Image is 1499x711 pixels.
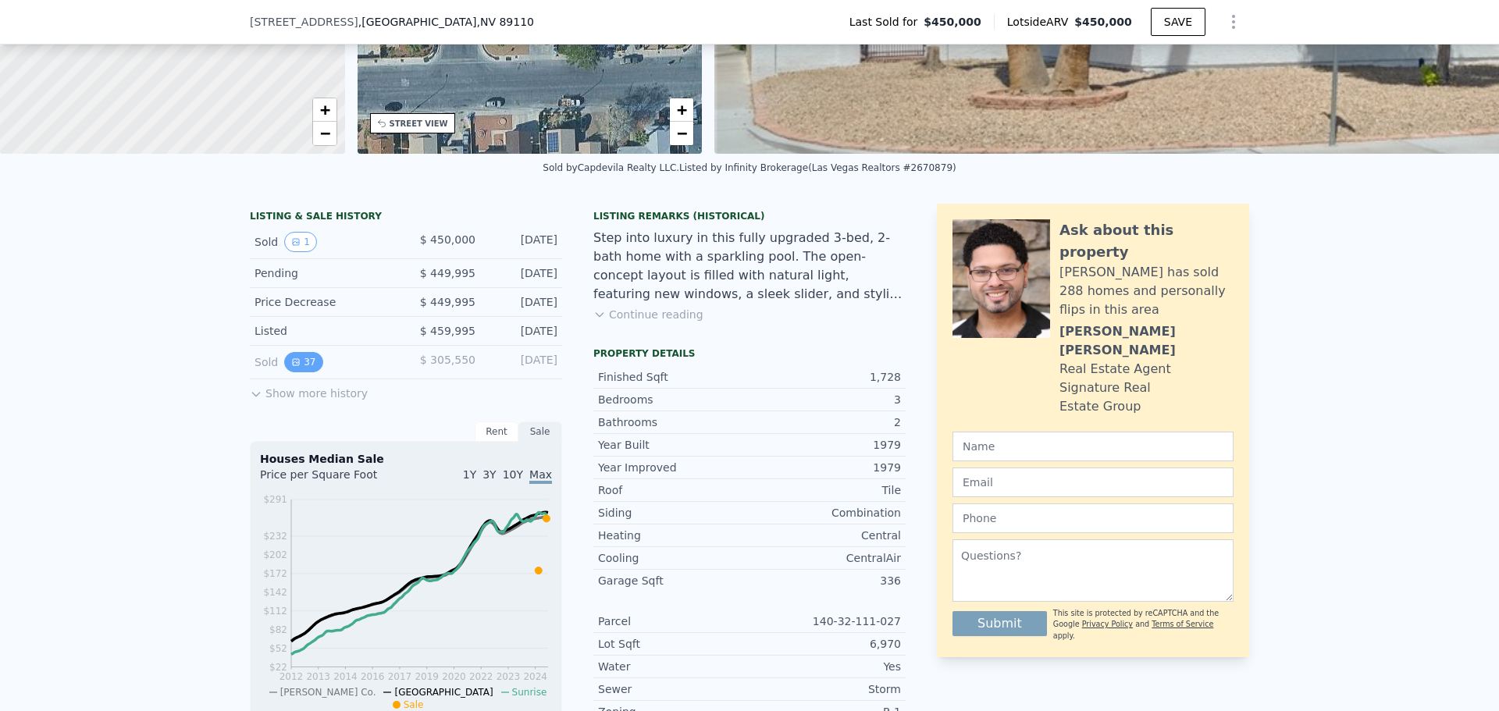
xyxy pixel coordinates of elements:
div: Bedrooms [598,392,749,407]
span: $ 305,550 [420,354,475,366]
div: Year Built [598,437,749,453]
div: Siding [598,505,749,521]
span: $ 449,995 [420,296,475,308]
span: , [GEOGRAPHIC_DATA] [358,14,534,30]
span: Max [529,468,552,484]
div: [DATE] [488,232,557,252]
button: Submit [952,611,1047,636]
tspan: 2017 [388,671,412,682]
div: STREET VIEW [390,118,448,130]
div: Storm [749,681,901,697]
div: CentralAir [749,550,901,566]
button: Show Options [1218,6,1249,37]
tspan: 2012 [280,671,304,682]
div: Houses Median Sale [260,451,552,467]
div: Signature Real Estate Group [1059,379,1234,416]
div: Sewer [598,681,749,697]
a: Terms of Service [1152,620,1213,628]
tspan: 2023 [497,671,521,682]
span: Sale [404,699,424,710]
span: + [319,100,329,119]
input: Email [952,467,1234,497]
div: [PERSON_NAME] has sold 288 homes and personally flips in this area [1059,263,1234,319]
div: 6,970 [749,636,901,652]
span: Lotside ARV [1007,14,1074,30]
div: Finished Sqft [598,369,749,385]
div: 1979 [749,437,901,453]
div: Central [749,528,901,543]
span: $ 459,995 [420,325,475,337]
tspan: $291 [263,494,287,505]
div: Tile [749,482,901,498]
div: Parcel [598,613,749,629]
div: [DATE] [488,265,557,281]
span: 10Y [503,468,523,481]
div: Sold [255,352,393,372]
div: Lot Sqft [598,636,749,652]
a: Privacy Policy [1082,620,1133,628]
span: , NV 89110 [476,16,534,28]
tspan: $112 [263,606,287,617]
span: Sunrise [512,687,547,698]
div: [DATE] [488,352,557,372]
button: Show more history [250,379,368,401]
div: Step into luxury in this fully upgraded 3-bed, 2-bath home with a sparkling pool. The open-concep... [593,229,906,304]
div: [PERSON_NAME] [PERSON_NAME] [1059,322,1234,360]
div: 1,728 [749,369,901,385]
div: 3 [749,392,901,407]
tspan: 2024 [523,671,547,682]
span: − [319,123,329,143]
div: Listed by Infinity Brokerage (Las Vegas Realtors #2670879) [679,162,956,173]
div: Roof [598,482,749,498]
div: This site is protected by reCAPTCHA and the Google and apply. [1053,608,1234,642]
input: Phone [952,503,1234,533]
tspan: $52 [269,643,287,654]
div: Real Estate Agent [1059,360,1171,379]
div: Heating [598,528,749,543]
button: View historical data [284,352,322,372]
tspan: 2013 [306,671,330,682]
div: [DATE] [488,294,557,310]
span: $ 450,000 [420,233,475,246]
div: 140-32-111-027 [749,613,901,629]
div: LISTING & SALE HISTORY [250,210,562,226]
div: Combination [749,505,901,521]
tspan: $82 [269,624,287,635]
input: Name [952,432,1234,461]
tspan: 2019 [415,671,439,682]
div: Rent [475,421,518,442]
span: − [677,123,687,143]
div: 2 [749,414,901,430]
div: Listing Remarks (Historical) [593,210,906,222]
span: [GEOGRAPHIC_DATA] [394,687,493,698]
a: Zoom out [670,122,693,145]
div: Sold by Capdevila Realty LLC . [543,162,679,173]
div: Water [598,659,749,674]
div: [DATE] [488,323,557,339]
tspan: $172 [263,568,287,579]
div: Bathrooms [598,414,749,430]
span: 1Y [463,468,476,481]
button: View historical data [284,232,317,252]
span: $450,000 [924,14,981,30]
tspan: 2014 [333,671,358,682]
div: Sale [518,421,562,442]
tspan: 2020 [442,671,466,682]
div: 1979 [749,460,901,475]
div: Yes [749,659,901,674]
div: Cooling [598,550,749,566]
a: Zoom in [670,98,693,122]
div: Listed [255,323,393,339]
span: $ 449,995 [420,267,475,279]
tspan: 2016 [361,671,385,682]
div: Garage Sqft [598,573,749,588]
tspan: $22 [269,662,287,673]
tspan: $232 [263,531,287,542]
div: Year Improved [598,460,749,475]
div: Price Decrease [255,294,393,310]
div: Price per Square Foot [260,467,406,492]
tspan: $142 [263,587,287,598]
div: 336 [749,573,901,588]
button: SAVE [1151,8,1205,36]
span: $450,000 [1074,16,1132,28]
